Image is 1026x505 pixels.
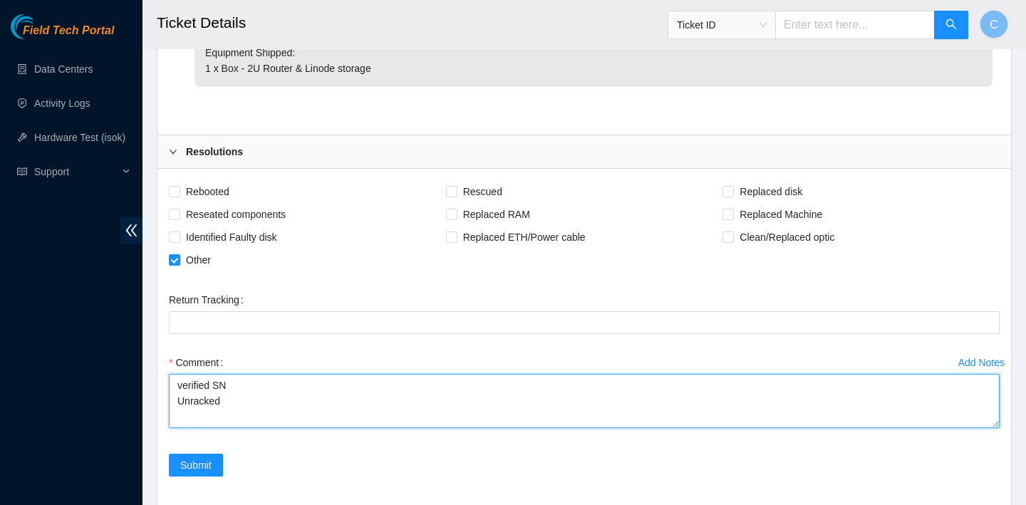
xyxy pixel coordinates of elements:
a: Hardware Test (isok) [34,132,125,143]
span: Submit [180,457,212,473]
b: Resolutions [186,144,243,160]
span: Replaced ETH/Power cable [457,226,591,249]
button: Submit [169,454,223,477]
label: Comment [169,351,229,374]
span: Clean/Replaced optic [734,226,840,249]
span: Identified Faulty disk [180,226,283,249]
button: Add Notes [958,351,1005,374]
span: Rebooted [180,180,235,203]
span: Rescued [457,180,508,203]
span: C [990,16,998,33]
input: Enter text here... [775,11,935,39]
span: read [17,167,27,177]
button: C [980,10,1008,38]
button: search [934,11,968,39]
div: Add Notes [958,358,1005,368]
a: Data Centers [34,63,93,75]
span: Ticket ID [677,14,767,36]
label: Return Tracking [169,288,249,311]
span: double-left [120,217,142,244]
div: Resolutions [157,135,1011,168]
a: Akamai TechnologiesField Tech Portal [11,26,114,44]
img: Akamai Technologies [11,14,72,39]
textarea: Comment [169,374,1000,428]
span: Field Tech Portal [23,24,114,38]
span: Reseated components [180,203,291,226]
span: Replaced RAM [457,203,536,226]
span: right [169,147,177,156]
span: Other [180,249,217,271]
span: Replaced Machine [734,203,828,226]
input: Return Tracking [169,311,1000,334]
span: search [945,19,957,32]
span: Replaced disk [734,180,808,203]
span: Support [34,157,118,186]
a: Activity Logs [34,98,90,109]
